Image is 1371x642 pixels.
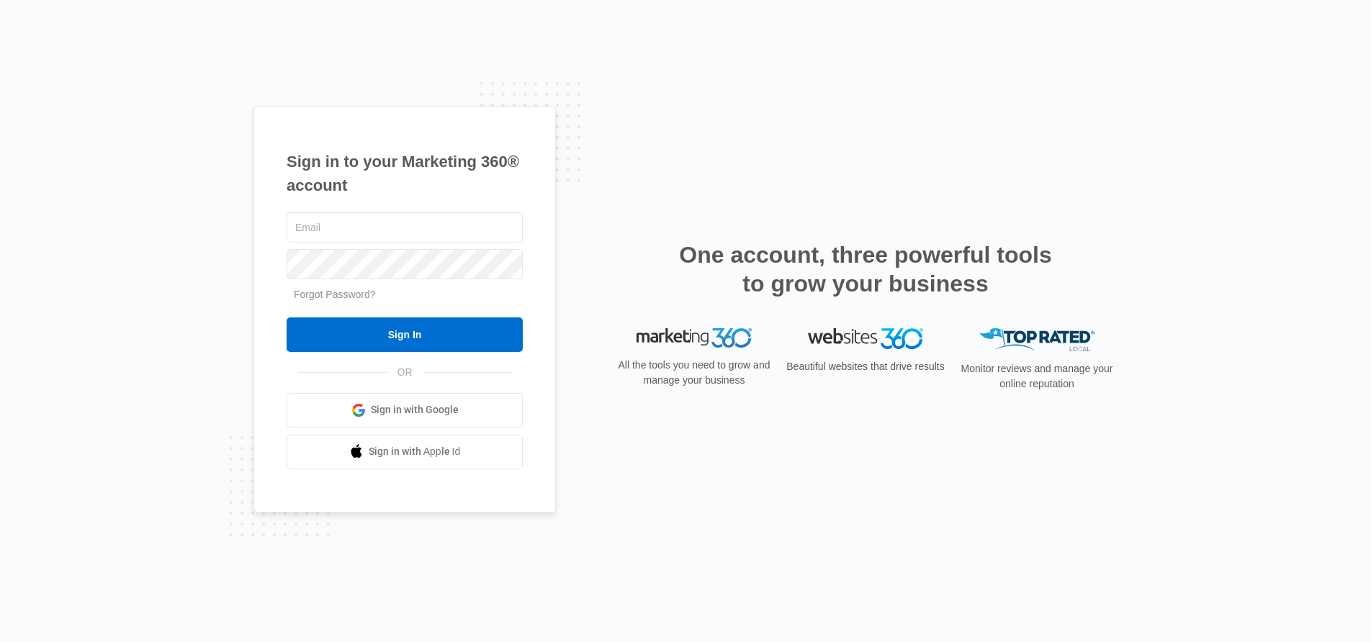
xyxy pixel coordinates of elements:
[613,358,775,388] p: All the tools you need to grow and manage your business
[371,402,459,417] span: Sign in with Google
[287,317,523,352] input: Sign In
[637,328,752,348] img: Marketing 360
[675,240,1056,298] h2: One account, three powerful tools to grow your business
[808,328,923,349] img: Websites 360
[785,359,946,374] p: Beautiful websites that drive results
[956,361,1118,392] p: Monitor reviews and manage your online reputation
[979,328,1094,352] img: Top Rated Local
[287,435,523,469] a: Sign in with Apple Id
[287,393,523,428] a: Sign in with Google
[294,289,376,300] a: Forgot Password?
[287,212,523,243] input: Email
[369,444,461,459] span: Sign in with Apple Id
[287,150,523,197] h1: Sign in to your Marketing 360® account
[387,365,423,380] span: OR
